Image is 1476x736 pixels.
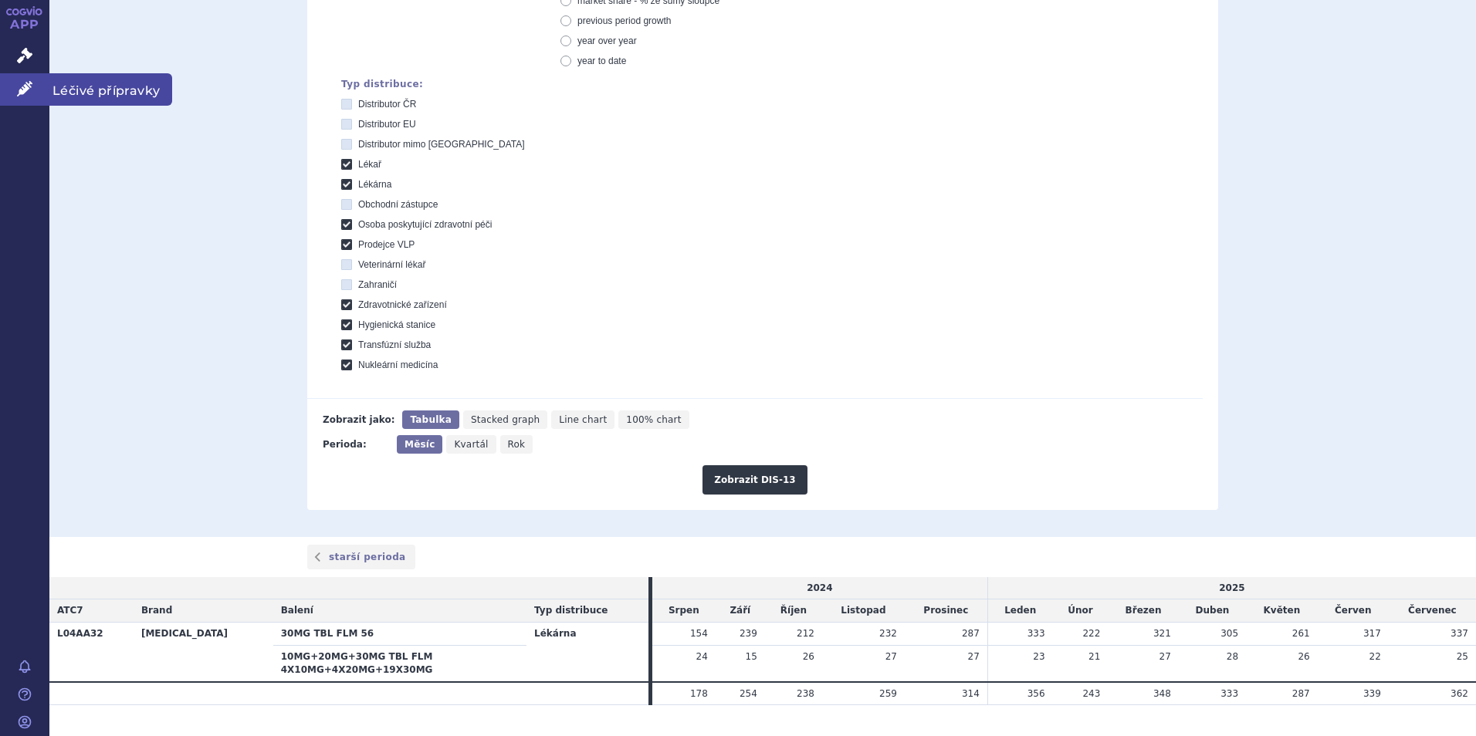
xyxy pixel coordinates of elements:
span: Veterinární lékař [358,259,425,270]
span: year over year [577,35,637,46]
span: 243 [1082,688,1100,699]
span: Prodejce VLP [358,239,415,250]
span: Lékař [358,159,381,170]
td: Srpen [652,599,716,623]
span: 287 [1292,688,1310,699]
span: Lékárna [358,179,391,190]
span: 314 [962,688,980,699]
span: 356 [1027,688,1045,699]
span: 232 [879,628,897,639]
div: Zobrazit jako: [323,410,394,429]
th: 30MG TBL FLM 56 [273,623,526,646]
span: 23 [1033,651,1044,662]
span: Zahraničí [358,279,397,290]
span: 27 [885,651,897,662]
span: Line chart [559,414,607,425]
span: Stacked graph [471,414,540,425]
span: Distributor EU [358,119,416,130]
span: 287 [962,628,980,639]
span: 238 [797,688,814,699]
span: ATC7 [57,605,83,616]
span: Nukleární medicína [358,360,438,370]
span: Měsíc [405,439,435,450]
span: Distributor ČR [358,99,416,110]
span: Kvartál [454,439,488,450]
span: Transfúzní služba [358,339,431,350]
span: 21 [1088,651,1100,662]
span: Zdravotnické zařízení [358,299,447,310]
span: Typ distribuce [534,605,608,616]
span: 154 [690,628,708,639]
span: Tabulka [410,414,451,425]
span: 348 [1153,688,1171,699]
td: Říjen [765,599,822,623]
span: 26 [1298,651,1309,662]
span: 259 [879,688,897,699]
td: Prosinec [905,599,987,623]
span: 22 [1369,651,1381,662]
span: Brand [141,605,172,616]
th: L04AA32 [49,623,134,682]
button: Zobrazit DIS-13 [702,465,807,495]
span: Obchodní zástupce [358,199,438,210]
span: Léčivé přípravky [49,73,172,106]
span: 28 [1227,651,1238,662]
span: 15 [746,651,757,662]
td: Září [716,599,765,623]
th: [MEDICAL_DATA] [134,623,273,682]
th: 10MG+20MG+30MG TBL FLM 4X10MG+4X20MG+19X30MG [273,646,526,682]
div: Perioda: [323,435,389,454]
span: 212 [797,628,814,639]
span: year to date [577,56,626,66]
td: Duben [1179,599,1246,623]
span: 337 [1451,628,1468,639]
td: Červen [1318,599,1389,623]
span: 317 [1363,628,1381,639]
span: Osoba poskytující zdravotní péči [358,219,492,230]
span: Hygienická stanice [358,319,435,330]
span: 178 [690,688,708,699]
td: Listopad [822,599,905,623]
span: 261 [1292,628,1310,639]
span: 239 [740,628,757,639]
a: starší perioda [307,545,415,569]
span: 27 [1159,651,1171,662]
td: Březen [1108,599,1178,623]
td: 2024 [652,577,987,599]
td: Květen [1246,599,1318,623]
span: previous period growth [577,15,671,26]
td: Červenec [1389,599,1476,623]
span: 362 [1451,688,1468,699]
span: Balení [281,605,313,616]
span: 339 [1363,688,1381,699]
td: Leden [987,599,1052,623]
span: 333 [1220,688,1238,699]
th: Lékárna [526,623,648,682]
span: 254 [740,688,757,699]
span: 321 [1153,628,1171,639]
td: 2025 [987,577,1476,599]
div: Typ distribuce: [341,79,1203,89]
span: 100% chart [626,414,681,425]
span: Distributor mimo [GEOGRAPHIC_DATA] [358,139,525,150]
span: 27 [968,651,980,662]
span: 25 [1457,651,1468,662]
span: 222 [1082,628,1100,639]
span: 24 [696,651,708,662]
td: Únor [1053,599,1109,623]
span: Rok [508,439,526,450]
span: 26 [803,651,814,662]
span: 305 [1220,628,1238,639]
span: 333 [1027,628,1045,639]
